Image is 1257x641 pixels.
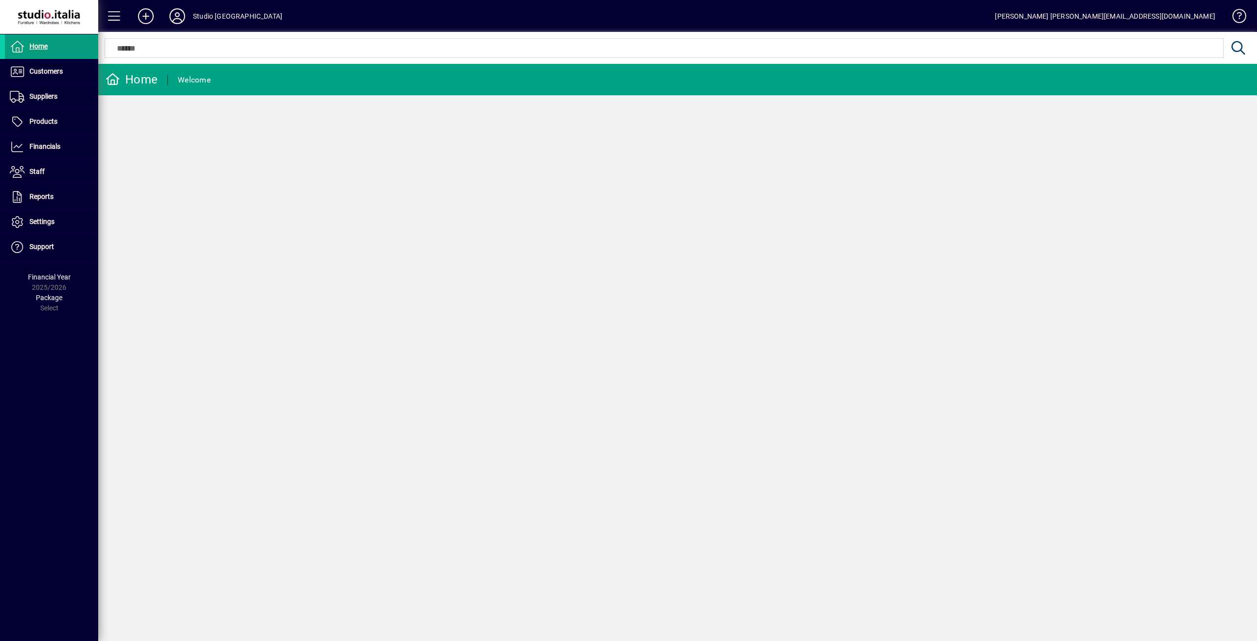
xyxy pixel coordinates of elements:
a: Staff [5,160,98,184]
span: Settings [29,218,55,225]
div: Welcome [178,72,211,88]
a: Reports [5,185,98,209]
div: [PERSON_NAME] [PERSON_NAME][EMAIL_ADDRESS][DOMAIN_NAME] [995,8,1215,24]
span: Staff [29,167,45,175]
span: Suppliers [29,92,57,100]
a: Suppliers [5,84,98,109]
div: Home [106,72,158,87]
span: Financial Year [28,273,71,281]
span: Package [36,294,62,302]
span: Home [29,42,48,50]
span: Products [29,117,57,125]
span: Support [29,243,54,251]
a: Support [5,235,98,259]
span: Reports [29,193,54,200]
span: Financials [29,142,60,150]
a: Products [5,110,98,134]
div: Studio [GEOGRAPHIC_DATA] [193,8,282,24]
span: Customers [29,67,63,75]
a: Financials [5,135,98,159]
a: Customers [5,59,98,84]
button: Add [130,7,162,25]
a: Settings [5,210,98,234]
a: Knowledge Base [1225,2,1245,34]
button: Profile [162,7,193,25]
